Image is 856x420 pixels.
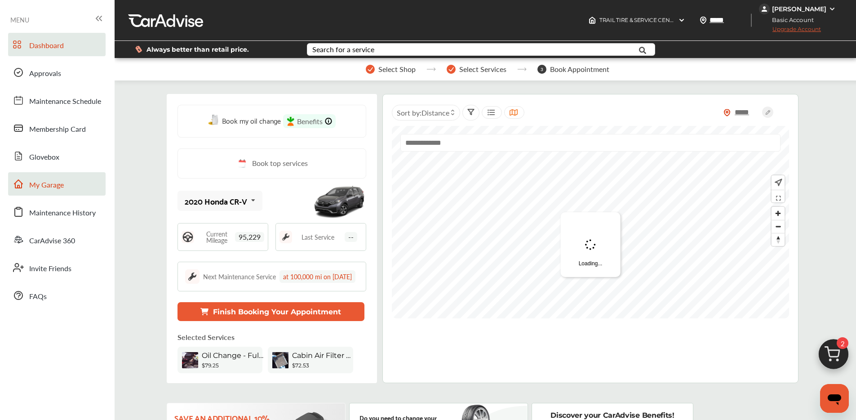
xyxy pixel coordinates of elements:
img: cart_icon.3d0951e8.svg [812,335,855,378]
span: Sort by : [397,107,449,118]
span: 3 [537,65,546,74]
a: Book top services [177,148,366,179]
button: Zoom out [772,220,785,233]
a: Maintenance Schedule [8,89,106,112]
img: header-divider.bc55588e.svg [751,13,752,27]
span: Select Services [459,65,506,73]
span: -- [345,232,357,242]
img: location_vector.a44bc228.svg [700,17,707,24]
img: oil-change-thumb.jpg [182,352,198,368]
img: stepper-arrow.e24c07c6.svg [517,67,527,71]
div: Next Maintenance Service [203,272,276,281]
img: cabin-air-filter-replacement-thumb.jpg [272,352,288,368]
span: Current Mileage [199,231,235,243]
span: MENU [10,16,29,23]
span: Book Appointment [550,65,609,73]
img: instacart-icon.73bd83c2.svg [287,116,295,126]
div: [PERSON_NAME] [772,5,826,13]
a: FAQs [8,284,106,307]
span: Dashboard [29,40,64,52]
span: Book top services [252,158,308,169]
span: My Garage [29,179,64,191]
div: at 100,000 mi on [DATE] [279,270,355,283]
canvas: Map [392,126,789,318]
a: Dashboard [8,33,106,56]
div: Loading... [561,212,621,277]
img: maintenance_logo [185,269,200,284]
span: CarAdvise 360 [29,235,75,247]
b: $72.53 [292,362,309,369]
span: Membership Card [29,124,86,135]
span: Upgrade Account [759,26,821,37]
span: Maintenance History [29,207,96,219]
img: stepper-arrow.e24c07c6.svg [426,67,436,71]
img: mobile_14212_st0640_046.jpg [312,181,366,221]
img: dollor_label_vector.a70140d1.svg [135,45,142,53]
b: $79.25 [202,362,219,369]
a: Book my oil change [208,114,281,128]
div: Search for a service [312,46,374,53]
span: Cabin Air Filter Replacement [292,351,355,360]
span: TRAIL TIRE & SERVICE CENTER 905864 , 980 ARMY TRAIL RD [PERSON_NAME] STREAM , IL 60188 [599,17,847,23]
img: header-down-arrow.9dd2ce7d.svg [678,17,685,24]
span: 95,229 [235,232,264,242]
iframe: Button to launch messaging window [820,384,849,413]
span: Maintenance Schedule [29,96,101,107]
img: oil-change.e5047c97.svg [208,115,220,126]
span: Select Shop [378,65,416,73]
a: Approvals [8,61,106,84]
button: Reset bearing to north [772,233,785,246]
img: steering_logo [182,231,194,243]
span: Distance [421,107,449,118]
img: location_vector_orange.38f05af8.svg [723,109,731,116]
span: Always better than retail price. [146,46,249,53]
img: cal_icon.0803b883.svg [236,158,248,169]
div: 2020 Honda CR-V [185,197,247,206]
img: info-Icon.6181e609.svg [325,117,332,125]
img: header-home-logo.8d720a4f.svg [589,17,596,24]
span: Benefits [297,116,323,126]
a: Maintenance History [8,200,106,223]
span: Invite Friends [29,263,71,275]
a: Invite Friends [8,256,106,279]
span: FAQs [29,291,47,303]
img: jVpblrzwTbfkPYzPPzSLxeg0AAAAASUVORK5CYII= [759,4,770,14]
a: Glovebox [8,144,106,168]
img: stepper-checkmark.b5569197.svg [366,65,375,74]
span: 2 [837,337,848,349]
img: stepper-checkmark.b5569197.svg [447,65,456,74]
img: maintenance_logo [279,231,292,243]
span: Oil Change - Full-synthetic [202,351,265,360]
img: recenter.ce011a49.svg [773,178,782,188]
span: Book my oil change [222,114,281,126]
img: WGsFRI8htEPBVLJbROoPRyZpYNWhNONpIPPETTm6eUC0GeLEiAAAAAElFTkSuQmCC [829,5,836,13]
span: Basic Account [760,15,821,25]
a: My Garage [8,172,106,196]
span: Approvals [29,68,61,80]
button: Zoom in [772,207,785,220]
a: Membership Card [8,116,106,140]
span: Last Service [302,234,334,240]
p: Selected Services [177,332,235,342]
span: Glovebox [29,152,59,163]
button: Finish Booking Your Appointment [177,302,364,321]
a: CarAdvise 360 [8,228,106,251]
